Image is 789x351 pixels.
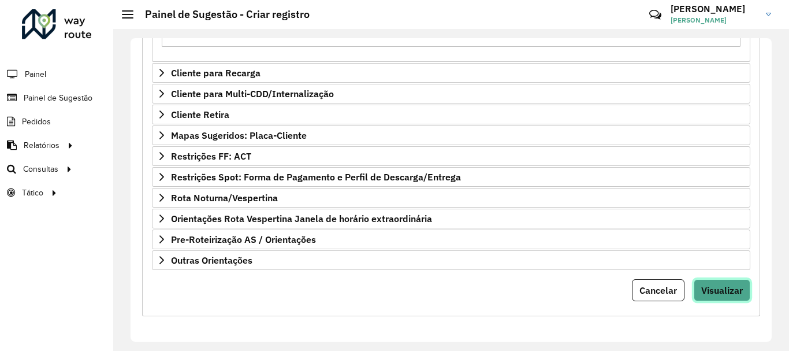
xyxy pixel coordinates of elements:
span: [PERSON_NAME] [671,15,757,25]
span: Restrições Spot: Forma de Pagamento e Perfil de Descarga/Entrega [171,172,461,182]
span: Cancelar [639,285,677,296]
span: Cliente para Multi-CDD/Internalização [171,89,334,98]
a: Cliente para Multi-CDD/Internalização [152,84,750,104]
button: Cancelar [632,279,684,301]
span: Orientações Rota Vespertina Janela de horário extraordinária [171,214,432,223]
span: Restrições FF: ACT [171,152,251,161]
span: Cliente Retira [171,110,229,119]
span: Pre-Roteirização AS / Orientações [171,235,316,244]
a: Restrições FF: ACT [152,146,750,166]
h2: Painel de Sugestão - Criar registro [133,8,310,21]
span: Relatórios [24,139,59,152]
a: Cliente Retira [152,105,750,124]
a: Pre-Roteirização AS / Orientações [152,230,750,249]
button: Visualizar [694,279,750,301]
span: Outras Orientações [171,256,252,265]
span: Painel [25,68,46,80]
span: Pedidos [22,116,51,128]
a: Mapas Sugeridos: Placa-Cliente [152,125,750,145]
a: Contato Rápido [643,2,668,27]
span: Tático [22,187,43,199]
span: Visualizar [701,285,743,296]
a: Rota Noturna/Vespertina [152,188,750,208]
span: Consultas [23,163,58,175]
span: Cliente para Recarga [171,68,260,77]
a: Outras Orientações [152,250,750,270]
a: Restrições Spot: Forma de Pagamento e Perfil de Descarga/Entrega [152,167,750,187]
span: Mapas Sugeridos: Placa-Cliente [171,131,307,140]
a: Orientações Rota Vespertina Janela de horário extraordinária [152,209,750,228]
h3: [PERSON_NAME] [671,3,757,14]
span: Painel de Sugestão [24,92,92,104]
a: Cliente para Recarga [152,63,750,83]
span: Rota Noturna/Vespertina [171,193,278,202]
